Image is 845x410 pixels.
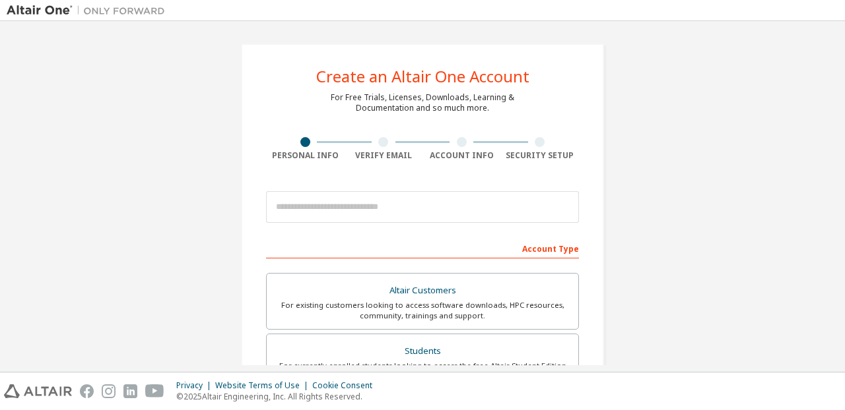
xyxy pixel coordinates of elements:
[501,150,580,161] div: Security Setup
[422,150,501,161] div: Account Info
[275,342,570,361] div: Students
[275,361,570,382] div: For currently enrolled students looking to access the free Altair Student Edition bundle and all ...
[80,384,94,398] img: facebook.svg
[215,380,312,391] div: Website Terms of Use
[266,237,579,258] div: Account Type
[145,384,164,398] img: youtube.svg
[275,300,570,321] div: For existing customers looking to access software downloads, HPC resources, community, trainings ...
[102,384,116,398] img: instagram.svg
[345,150,423,161] div: Verify Email
[275,281,570,300] div: Altair Customers
[312,380,380,391] div: Cookie Consent
[4,384,72,398] img: altair_logo.svg
[176,380,215,391] div: Privacy
[331,92,514,113] div: For Free Trials, Licenses, Downloads, Learning & Documentation and so much more.
[316,69,529,84] div: Create an Altair One Account
[123,384,137,398] img: linkedin.svg
[176,391,380,402] p: © 2025 Altair Engineering, Inc. All Rights Reserved.
[266,150,345,161] div: Personal Info
[7,4,172,17] img: Altair One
